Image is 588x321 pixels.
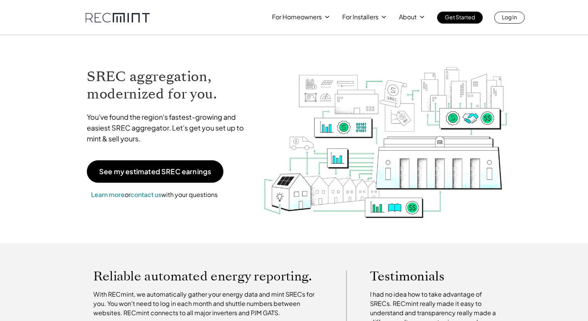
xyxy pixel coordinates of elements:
[91,190,125,199] a: Learn more
[437,12,483,24] a: Get Started
[87,160,223,183] a: See my estimated SREC earnings
[263,47,509,220] img: RECmint value cycle
[502,12,517,22] p: Log In
[87,68,251,103] h1: SREC aggregation, modernized for you.
[130,190,161,199] a: contact us
[272,12,322,22] p: For Homeowners
[399,12,417,22] p: About
[93,290,323,318] p: With RECmint, we automatically gather your energy data and mint SRECs for you. You won't need to ...
[370,270,485,282] p: Testimonials
[87,190,222,200] p: or with your questions
[494,12,525,24] a: Log In
[342,12,378,22] p: For Installers
[99,168,211,175] p: See my estimated SREC earnings
[445,12,475,22] p: Get Started
[87,112,251,144] p: You've found the region's fastest-growing and easiest SREC aggregator. Let's get you set up to mi...
[93,270,323,282] p: Reliable automated energy reporting.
